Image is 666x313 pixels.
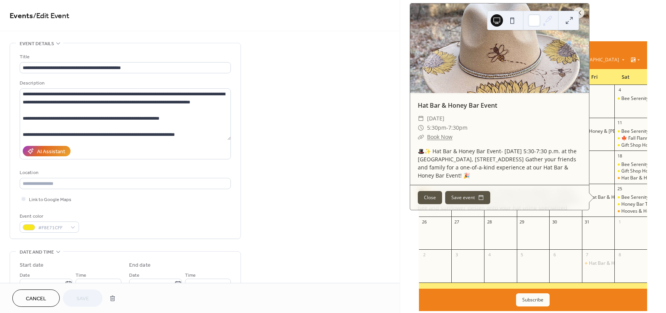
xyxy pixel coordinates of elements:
div: Hat Bar & Honey Bar Event [589,260,647,267]
div: Hat Bar & Honey Bar Event [582,260,615,267]
div: 27 [454,219,459,225]
div: Sat [610,69,641,85]
div: Gift Shop Hours [614,142,647,149]
div: Event color [20,212,77,220]
div: Gift Shop Hours [614,168,647,174]
button: Subscribe [516,293,550,306]
div: Bee Serenity: Apiary Relaxation & Honey Bar Tasting [614,194,647,201]
span: Time [185,271,196,279]
span: 5:30pm [427,123,446,132]
div: 30 [552,219,557,225]
div: Honey & Mead Tasting at Eagle Ridge [582,128,615,135]
div: Bee Serenity: Apiary Relaxation & Honey Bar Tasting [614,128,647,135]
div: 2 [421,252,427,257]
div: Hooves & Honey [621,208,657,215]
div: Bee Serenity: Apiary Relaxation & Honey Bar Tasting [614,95,647,102]
div: 28 [486,219,492,225]
button: Cancel [12,289,60,307]
div: ​ [418,132,424,142]
div: Fri [579,69,610,85]
div: 18 [617,153,622,159]
div: Hat Bar & Honey Bar Event [614,175,647,181]
span: - [446,123,448,132]
div: Hooves & Honey [614,208,647,215]
div: End date [129,261,151,269]
span: Link to Google Maps [29,196,71,204]
div: 4 [617,87,622,93]
span: Time [76,271,86,279]
div: Bee Serenity: Apiary Relaxation & Honey Bar Tasting [614,161,647,168]
div: Hat Bar & Honey Bar Event [582,194,615,201]
span: Event details [20,40,54,48]
span: #F8E71CFF [38,224,67,232]
div: Description [20,79,229,87]
a: Hat Bar & Honey Bar Event [418,101,497,110]
a: Events [10,8,33,24]
div: ​ [418,114,424,123]
div: 3 [454,252,459,257]
div: Title [20,53,229,61]
span: Date and time [20,248,54,256]
div: 🍁 Fall Flannel Open House at Dry Creek Beekeeping 🍯 [614,135,647,142]
div: 11 [617,120,622,126]
div: Gift Shop Hours [621,142,655,149]
div: 29 [519,219,525,225]
a: Book Now [427,133,452,140]
span: 7:30pm [448,123,468,132]
div: Gift Shop Hours [621,168,655,174]
button: Close [418,191,442,204]
button: Save event [445,191,490,204]
button: AI Assistant [23,146,71,156]
div: ​ [418,123,424,132]
span: [DATE] [427,114,444,123]
div: 31 [584,219,590,225]
div: 26 [421,219,427,225]
div: 7 [584,252,590,257]
span: Cancel [26,295,46,303]
div: Start date [20,261,44,269]
div: 5 [519,252,525,257]
div: 8 [617,252,622,257]
span: / Edit Event [33,8,69,24]
div: Honey Bar Tasting & Gift Shop Hours [614,201,647,208]
div: 1 [617,219,622,225]
span: Date [129,271,140,279]
div: 6 [552,252,557,257]
span: Date [20,271,30,279]
div: Location [20,169,229,177]
div: 25 [617,186,622,192]
div: AI Assistant [37,148,65,156]
div: 4 [486,252,492,257]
